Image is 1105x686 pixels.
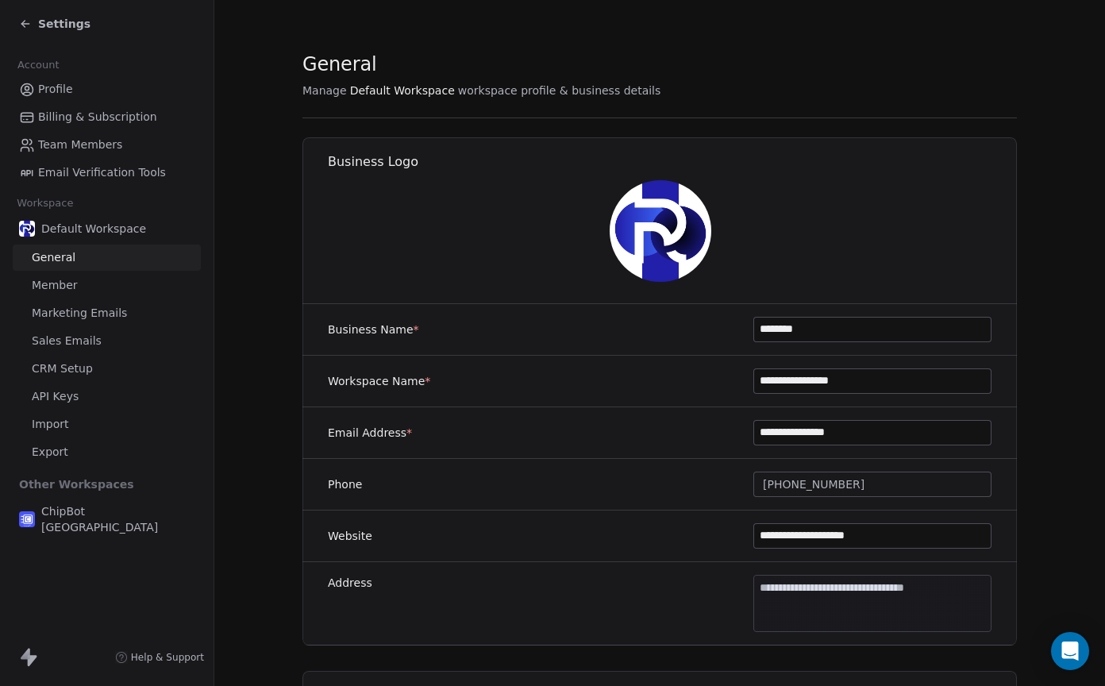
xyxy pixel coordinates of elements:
div: Open Intercom Messenger [1051,632,1089,670]
span: Default Workspace [350,83,455,98]
span: Import [32,416,68,433]
a: Import [13,411,201,437]
span: [PHONE_NUMBER] [763,476,864,493]
span: Marketing Emails [32,305,127,322]
span: Settings [38,16,90,32]
span: Member [32,277,78,294]
button: [PHONE_NUMBER] [753,472,991,497]
span: Billing & Subscription [38,109,157,125]
img: Japan.png [19,511,35,527]
span: ChipBot [GEOGRAPHIC_DATA] [41,503,194,535]
span: CRM Setup [32,360,93,377]
span: General [32,249,75,266]
span: workspace profile & business details [458,83,661,98]
label: Workspace Name [328,373,430,389]
a: CRM Setup [13,356,201,382]
a: Billing & Subscription [13,104,201,130]
span: Export [32,444,68,461]
label: Phone [328,476,362,492]
span: Manage [302,83,347,98]
span: Account [10,53,66,77]
span: Team Members [38,137,122,153]
a: Help & Support [115,651,204,664]
label: Website [328,528,372,544]
a: Settings [19,16,90,32]
h1: Business Logo [328,153,1018,171]
span: General [302,52,377,76]
label: Business Name [328,322,419,337]
span: Workspace [10,191,80,215]
a: Sales Emails [13,328,201,354]
label: Address [328,575,372,591]
span: API Keys [32,388,79,405]
a: Profile [13,76,201,102]
a: Email Verification Tools [13,160,201,186]
span: Profile [38,81,73,98]
span: Other Workspaces [13,472,141,497]
span: Default Workspace [41,221,146,237]
a: Member [13,272,201,299]
label: Email Address [328,425,412,441]
a: Marketing Emails [13,300,201,326]
img: RedesignedJP%C3%A3%C2%83%C2%AD%C3%A3%C2%82%C2%B3%C3%A3%C2%82%C2%99_Long.png [610,180,711,282]
a: Export [13,439,201,465]
a: Team Members [13,132,201,158]
img: RedesignedJP%C3%A3%C2%83%C2%AD%C3%A3%C2%82%C2%B3%C3%A3%C2%82%C2%99_Long.png [19,221,35,237]
span: Sales Emails [32,333,102,349]
a: API Keys [13,383,201,410]
span: Email Verification Tools [38,164,166,181]
a: General [13,245,201,271]
span: Help & Support [131,651,204,664]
